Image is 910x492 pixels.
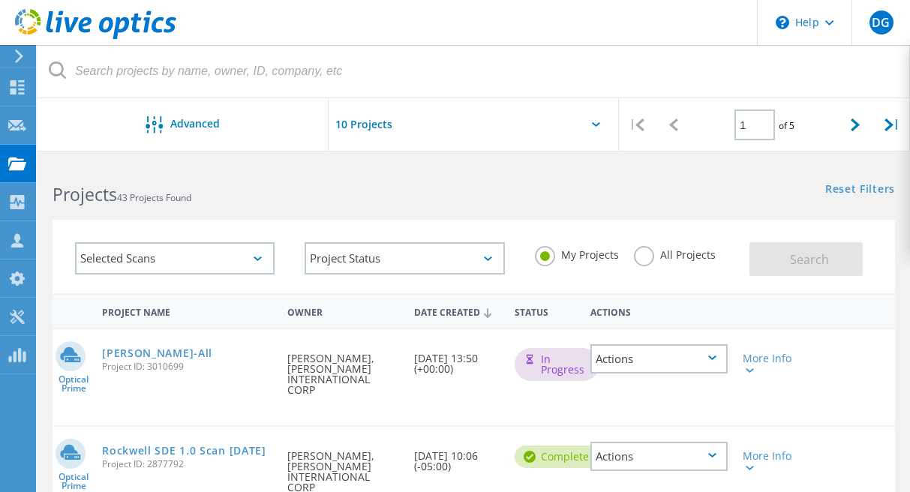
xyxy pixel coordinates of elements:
[407,329,508,389] div: [DATE] 13:50 (+00:00)
[790,251,829,268] span: Search
[749,242,863,276] button: Search
[102,348,212,358] a: [PERSON_NAME]-All
[95,297,280,325] div: Project Name
[825,184,895,196] a: Reset Filters
[590,442,727,471] div: Actions
[170,118,220,129] span: Advanced
[117,191,191,204] span: 43 Projects Found
[305,242,504,274] div: Project Status
[619,98,655,151] div: |
[280,297,406,325] div: Owner
[280,329,406,410] div: [PERSON_NAME], [PERSON_NAME] INTERNATIONAL CORP
[743,353,795,374] div: More Info
[53,375,95,393] span: Optical Prime
[102,362,272,371] span: Project ID: 3010699
[407,427,508,487] div: [DATE] 10:06 (-05:00)
[15,31,176,42] a: Live Optics Dashboard
[102,445,266,456] a: Rockwell SDE 1.0 Scan [DATE]
[634,246,716,260] label: All Projects
[507,297,583,325] div: Status
[102,460,272,469] span: Project ID: 2877792
[75,242,275,274] div: Selected Scans
[779,119,794,132] span: of 5
[515,445,604,468] div: Complete
[583,297,734,325] div: Actions
[407,297,508,325] div: Date Created
[53,472,95,490] span: Optical Prime
[873,98,909,151] div: |
[53,182,117,206] b: Projects
[743,451,795,472] div: More Info
[590,344,727,373] div: Actions
[872,16,890,28] span: DG
[776,16,789,29] svg: \n
[515,348,599,381] div: In Progress
[535,246,619,260] label: My Projects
